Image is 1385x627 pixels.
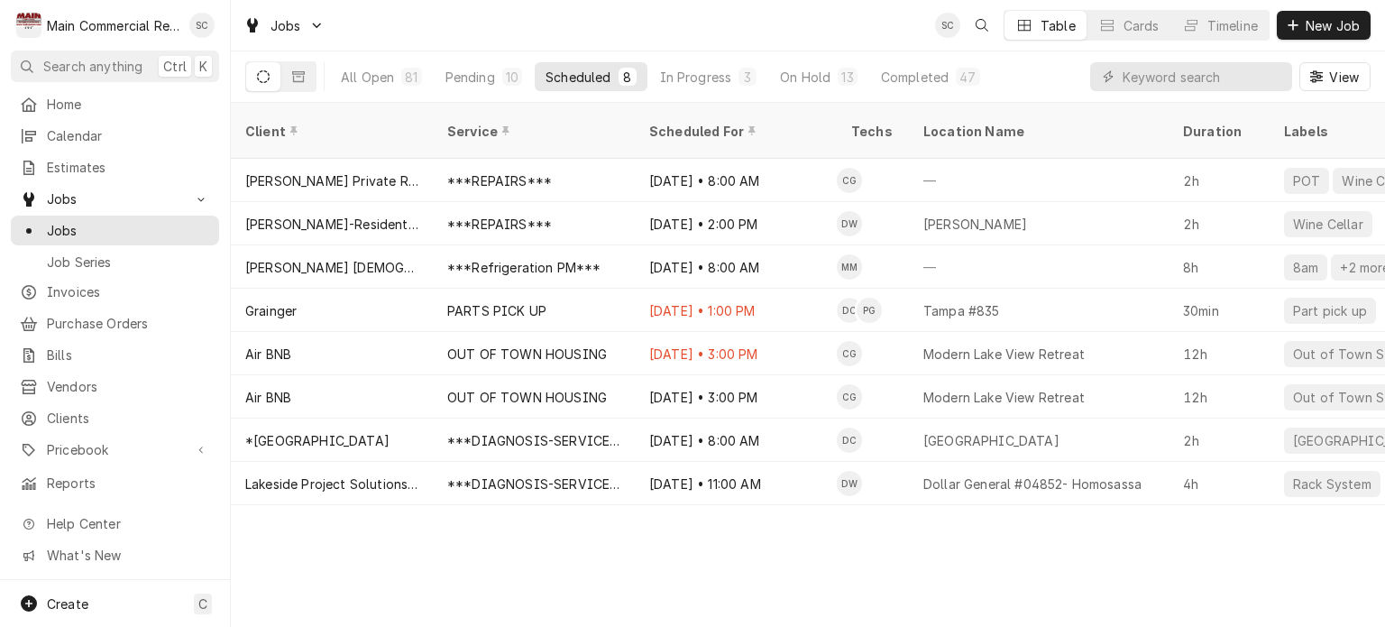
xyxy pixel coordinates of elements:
div: OUT OF TOWN HOUSING [447,388,607,407]
span: Invoices [47,282,210,301]
div: All Open [341,68,394,87]
button: View [1299,62,1371,91]
div: 30min [1169,289,1270,332]
div: Pending [445,68,495,87]
a: Reports [11,468,219,498]
div: Main Commercial Refrigeration Service [47,16,179,35]
div: DC [837,298,862,323]
span: C [198,595,207,613]
a: Go to Help Center [11,509,219,539]
div: SC [189,13,215,38]
div: Location Name [923,122,1151,141]
div: Dollar General #04852- Homosassa [923,475,1142,493]
a: Go to Jobs [236,11,332,41]
span: Estimates [47,158,210,177]
span: Calendar [47,126,210,145]
div: Part pick up [1291,301,1369,320]
div: [GEOGRAPHIC_DATA] [923,431,1059,450]
div: DW [837,471,862,496]
div: Grainger [245,301,297,320]
div: Dorian Wertz's Avatar [837,471,862,496]
span: Search anything [43,57,142,76]
div: Table [1041,16,1076,35]
div: [PERSON_NAME] [DEMOGRAPHIC_DATA] Chruch [245,258,418,277]
a: Go to What's New [11,540,219,570]
div: 3 [742,68,753,87]
div: OUT OF TOWN HOUSING [447,345,607,364]
div: [DATE] • 11:00 AM [635,462,837,505]
div: 2h [1169,202,1270,245]
div: [DATE] • 3:00 PM [635,332,837,375]
div: — [909,159,1169,202]
div: CG [837,168,862,193]
a: Estimates [11,152,219,182]
a: Home [11,89,219,119]
span: Create [47,596,88,612]
span: Job Series [47,253,210,272]
button: Search anythingCtrlK [11,51,219,82]
div: Dorian Wertz's Avatar [837,211,862,236]
div: [DATE] • 8:00 AM [635,419,837,462]
div: Air BNB [245,388,291,407]
div: 2h [1169,419,1270,462]
div: 2h [1169,159,1270,202]
div: [DATE] • 1:00 PM [635,289,837,332]
span: What's New [47,546,208,565]
div: [PERSON_NAME]-Residential Home [245,215,418,234]
span: Bills [47,346,210,364]
span: Pricebook [47,440,183,459]
div: — [909,245,1169,289]
div: Caleb Gorton's Avatar [837,384,862,410]
div: Parker Gilbert's Avatar [857,298,882,323]
div: Scheduled For [649,122,819,141]
a: Bills [11,340,219,370]
div: Air BNB [245,345,291,364]
span: Reports [47,474,210,493]
div: Rack System [1291,475,1373,493]
div: Service [447,122,617,141]
div: Duration [1183,122,1252,141]
div: 10 [506,68,518,87]
a: Jobs [11,216,219,245]
div: Modern Lake View Retreat [923,345,1085,364]
span: Jobs [47,189,183,208]
div: Caleb Gorton's Avatar [837,341,862,366]
div: Completed [881,68,949,87]
div: Client [245,122,415,141]
div: PARTS PICK UP [447,301,546,320]
div: [DATE] • 2:00 PM [635,202,837,245]
div: 81 [405,68,417,87]
div: *[GEOGRAPHIC_DATA] [245,431,390,450]
span: Home [47,95,210,114]
div: 8h [1169,245,1270,289]
div: Sharon Campbell's Avatar [189,13,215,38]
a: Calendar [11,121,219,151]
span: Clients [47,409,210,428]
div: DW [837,211,862,236]
div: DC [837,428,862,453]
div: Dylan Crawford's Avatar [837,428,862,453]
span: K [199,57,207,76]
div: Modern Lake View Retreat [923,388,1085,407]
a: Purchase Orders [11,309,219,338]
div: Wine Cellar [1291,215,1365,234]
button: Open search [968,11,996,40]
a: Go to Pricebook [11,435,219,465]
div: PG [857,298,882,323]
div: On Hold [780,68,830,87]
span: Ctrl [163,57,187,76]
div: Techs [851,122,894,141]
span: Purchase Orders [47,314,210,333]
input: Keyword search [1123,62,1283,91]
span: New Job [1302,16,1363,35]
div: Lakeside Project Solutions, LLC [245,475,418,493]
div: In Progress [660,68,732,87]
div: Sharon Campbell's Avatar [935,13,960,38]
div: Main Commercial Refrigeration Service's Avatar [16,13,41,38]
span: Help Center [47,514,208,533]
div: MM [837,254,862,280]
div: 12h [1169,332,1270,375]
div: Scheduled [546,68,610,87]
div: [DATE] • 8:00 AM [635,245,837,289]
div: 8am [1291,258,1320,277]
